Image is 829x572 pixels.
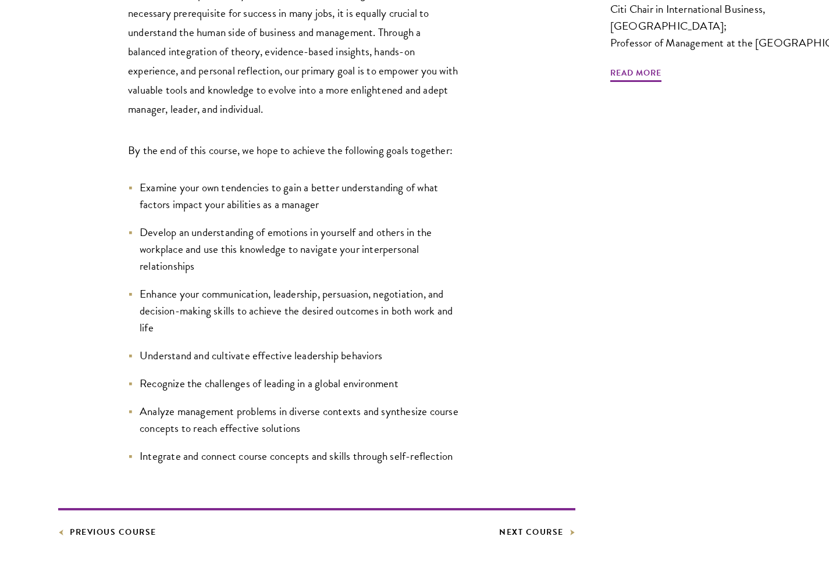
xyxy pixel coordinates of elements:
div: Citi Chair in International Business, [GEOGRAPHIC_DATA]; Professor of Management at the [GEOGRAPH... [610,1,771,51]
li: Examine your own tendencies to gain a better understanding of what factors impact your abilities ... [128,179,460,213]
li: Enhance your communication, leadership, persuasion, negotiation, and decision-making skills to ac... [128,285,460,336]
p: By the end of this course, we hope to achieve the following goals together: [128,141,460,160]
li: Analyze management problems in diverse contexts and synthesize course concepts to reach effective... [128,403,460,437]
span: Read More [610,66,661,84]
a: Previous Course [58,525,156,539]
li: Develop an understanding of emotions in yourself and others in the workplace and use this knowled... [128,224,460,274]
li: Recognize the challenges of leading in a global environment [128,375,460,392]
a: Next Course [499,525,575,539]
li: Understand and cultivate effective leadership behaviors [128,347,460,364]
li: Integrate and connect course concepts and skills through self-reflection [128,448,460,464]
